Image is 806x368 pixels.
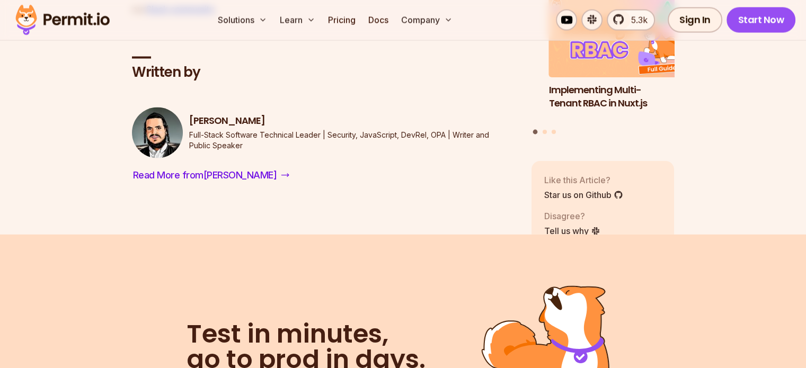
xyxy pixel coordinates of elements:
button: Solutions [214,10,271,31]
img: Gabriel L. Manor [132,107,183,158]
button: Go to slide 1 [533,130,538,135]
button: Learn [276,10,320,31]
p: Disagree? [544,210,600,223]
button: Company [397,10,457,31]
span: Test in minutes, [187,321,426,347]
p: Like this Article? [544,174,623,187]
a: Read More from[PERSON_NAME] [132,167,291,184]
button: Go to slide 3 [552,130,556,134]
img: Permit logo [11,2,114,38]
a: Start Now [727,7,796,33]
a: Star us on Github [544,189,623,202]
h3: Policy-Based Access Control (PBAC) Isn’t as Great as You Think [394,84,537,123]
h3: Implementing Multi-Tenant RBAC in Nuxt.js [549,84,692,111]
a: 5.3k [607,10,655,31]
h2: Written by [132,63,515,82]
a: Sign In [668,7,722,33]
a: Tell us why [544,225,600,238]
span: Read More from [PERSON_NAME] [133,168,277,183]
button: Go to slide 2 [543,130,547,134]
span: 5.3k [625,14,648,26]
a: Docs [364,10,393,31]
h3: [PERSON_NAME] [189,114,515,128]
a: Pricing [324,10,360,31]
p: Full-Stack Software Technical Leader | Security, JavaScript, DevRel, OPA | Writer and Public Speaker [189,130,515,151]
